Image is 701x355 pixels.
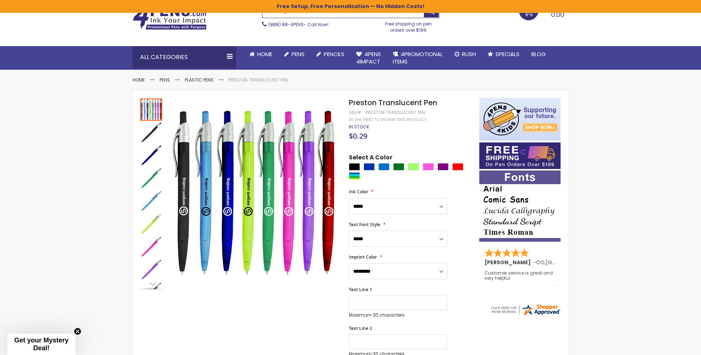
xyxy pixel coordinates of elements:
li: Preston Translucent Pen [228,77,288,83]
img: Preston Translucent Pen [140,190,162,212]
div: Black [349,163,360,170]
div: Preston Translucent Pen [140,212,163,235]
img: Preston Translucent Pen [140,259,162,281]
a: Pencils [310,46,350,62]
span: 4Pens 4impact [356,50,381,65]
img: 4pens 4 kids [479,98,561,141]
div: Customer service is great and very helpful [484,270,556,286]
img: Preston Translucent Pen [140,167,162,189]
a: 4pens.com certificate URL [490,311,561,318]
a: Home [133,77,145,83]
div: Blue [364,163,375,170]
div: Green Light [408,163,419,170]
div: All Categories [133,46,236,68]
a: 4PROMOTIONALITEMS [387,46,449,70]
span: Get your Mystery Deal! [14,337,68,352]
div: Purple [438,163,449,170]
span: - Call Now! [268,21,329,28]
span: 0.00 [551,10,564,19]
span: [GEOGRAPHIC_DATA] [546,259,600,266]
a: 4Pens4impact [350,46,387,70]
a: Blog [525,46,552,62]
span: Select A Color [349,154,392,163]
button: Close teaser [74,328,81,335]
span: Pencils [324,50,344,58]
img: Preston Translucent Pen [140,144,162,166]
div: Green [393,163,404,170]
div: Red [452,163,463,170]
div: Free shipping on pen orders over $199 [377,18,439,33]
img: Preston Translucent Pen [140,121,162,144]
p: Maximum 30 characters [349,312,447,318]
div: Preston Translucent Pen [140,258,163,281]
span: - , [533,259,600,266]
a: Plastic Pens [185,77,214,83]
a: (888) 88-4PENS [268,21,304,28]
img: 4Pens Custom Pens and Promotional Products [133,6,207,30]
div: Preston Translucent Pen [140,166,163,189]
span: Text Line 1 [349,286,372,293]
span: CO [536,259,545,266]
img: Free shipping on orders over $199 [479,142,561,169]
span: Blog [531,50,546,58]
span: Home [257,50,272,58]
div: Preston Translucent Pen [365,110,425,116]
a: Specials [482,46,525,62]
a: Pens [160,77,170,83]
img: Preston Translucent Pen [140,213,162,235]
span: [PERSON_NAME] [484,259,533,266]
a: Pens [278,46,310,62]
strong: SKU [349,109,363,116]
img: Preston Translucent Pen [140,236,162,258]
span: Ink Color [349,189,368,195]
span: Text Line 2 [349,325,372,331]
img: Preston Translucent Pen [170,108,339,277]
div: Pink [423,163,434,170]
span: $0.29 [349,131,367,141]
span: Imprint Color [349,254,377,260]
a: Rush [449,46,482,62]
span: In stock [349,124,369,130]
a: Home [244,46,278,62]
div: Preston Translucent Pen [140,121,163,144]
img: 4pens.com widget logo [490,303,561,316]
div: Preston Translucent Pen [140,189,163,212]
span: 4PROMOTIONAL ITEMS [393,50,443,65]
div: Get your Mystery Deal!Close teaser [7,334,75,355]
span: Rush [462,50,476,58]
div: Blue Light [378,163,389,170]
a: Be the first to review this product [349,117,426,123]
img: font-personalization-examples [479,170,561,242]
span: Text Font Style [349,221,380,228]
span: Specials [496,50,520,58]
div: Next [140,278,162,289]
div: Availability [349,124,369,130]
div: Preston Translucent Pen [140,98,163,121]
div: Preston Translucent Pen [140,235,163,258]
div: Assorted [349,172,360,180]
span: Preston Translucent Pen [349,97,437,108]
div: Preston Translucent Pen [140,144,163,166]
span: Pens [292,50,304,58]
